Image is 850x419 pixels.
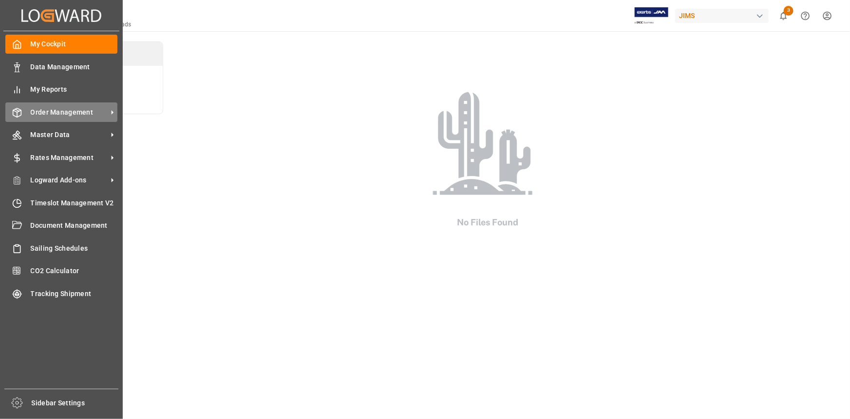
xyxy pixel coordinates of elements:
[31,198,118,208] span: Timeslot Management V2
[32,398,119,408] span: Sidebar Settings
[5,193,117,212] a: Timeslot Management V2
[415,216,561,229] h2: No Files Found
[675,9,769,23] div: JIMS
[31,266,118,276] span: CO2 Calculator
[635,7,668,24] img: Exertis%20JAM%20-%20Email%20Logo.jpg_1722504956.jpg
[31,243,118,254] span: Sailing Schedules
[31,130,108,140] span: Master Data
[784,6,793,16] span: 3
[31,289,118,299] span: Tracking Shipment
[31,220,118,231] span: Document Management
[794,5,816,27] button: Help Center
[5,35,117,54] a: My Cockpit
[31,62,118,72] span: Data Management
[31,153,108,163] span: Rates Management
[5,80,117,99] a: My Reports
[31,107,108,118] span: Order Management
[5,261,117,280] a: CO2 Calculator
[31,39,118,49] span: My Cockpit
[675,6,773,25] button: JIMS
[5,284,117,303] a: Tracking Shipment
[5,216,117,235] a: Document Management
[31,84,118,95] span: My Reports
[773,5,794,27] button: show 3 new notifications
[31,175,108,185] span: Logward Add-ons
[5,57,117,76] a: Data Management
[5,239,117,258] a: Sailing Schedules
